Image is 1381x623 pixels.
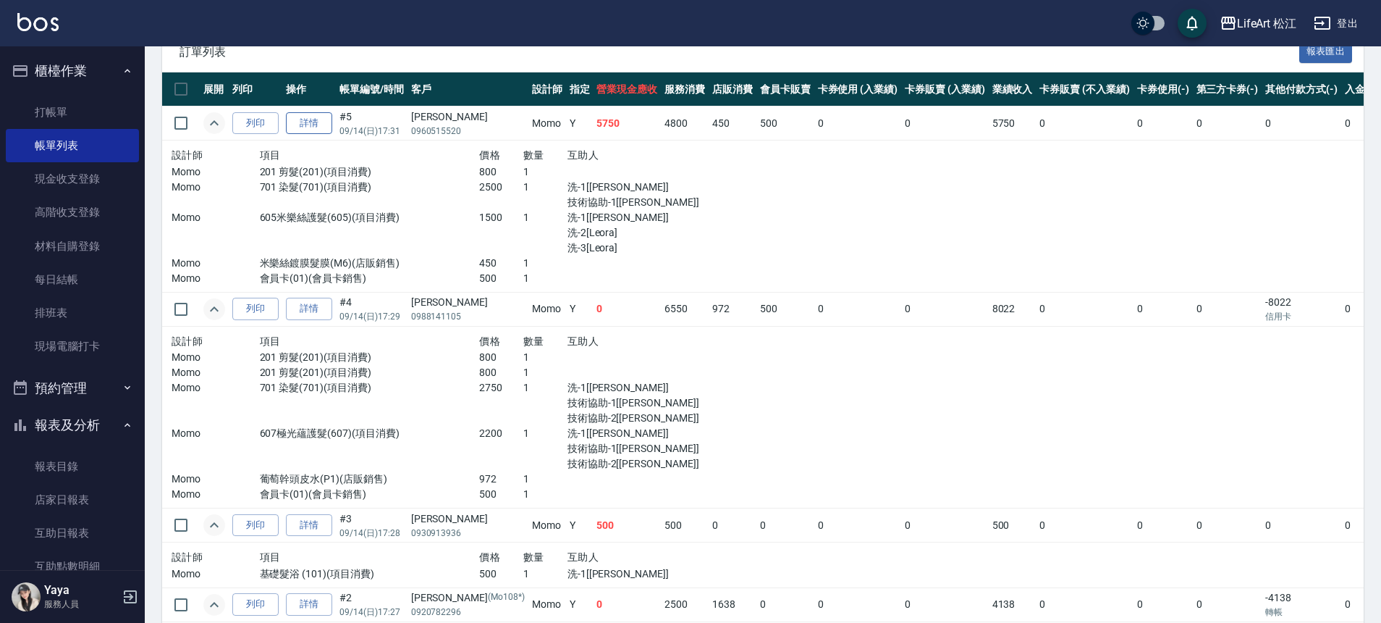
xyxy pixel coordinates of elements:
[479,210,523,225] p: 1500
[6,96,139,129] a: 打帳單
[567,149,599,161] span: 互助人
[203,594,225,616] button: expand row
[593,106,661,141] td: 5750
[407,72,528,106] th: 客戶
[172,350,259,365] p: Momo
[479,426,523,441] p: 2200
[528,106,566,141] td: Momo
[6,52,139,90] button: 櫃檯作業
[172,472,259,487] p: Momo
[1299,44,1353,58] a: 報表匯出
[232,593,279,616] button: 列印
[411,606,525,619] p: 0920782296
[339,125,404,138] p: 09/14 (日) 17:31
[232,514,279,537] button: 列印
[989,72,1036,106] th: 業績收入
[260,566,480,582] p: 基礎髮浴 (101)(項目消費)
[411,109,525,125] div: [PERSON_NAME]
[6,483,139,517] a: 店家日報表
[523,210,567,225] p: 1
[814,509,902,543] td: 0
[1214,9,1303,38] button: LifeArt 松江
[260,380,480,396] p: 701 染髮(701)(項目消費)
[479,180,523,195] p: 2500
[172,149,203,161] span: 設計師
[901,106,989,141] td: 0
[479,472,523,487] p: 972
[756,588,814,622] td: 0
[901,509,989,543] td: 0
[6,196,139,229] a: 高階收支登錄
[756,72,814,106] th: 會員卡販賣
[6,550,139,583] a: 互助點數明細
[488,590,525,606] p: (Mo108*)
[661,292,709,326] td: 6550
[567,210,699,225] p: 洗-1[[PERSON_NAME]]
[260,256,480,271] p: 米樂絲鍍膜髮膜(M6)(店販銷售)
[901,292,989,326] td: 0
[593,509,661,543] td: 500
[260,365,480,380] p: 201 剪髮(201)(項目消費)
[523,487,567,502] p: 1
[1262,106,1341,141] td: 0
[523,335,544,347] span: 數量
[260,472,480,487] p: 葡萄幹頭皮水(P1)(店販銷售)
[479,350,523,365] p: 800
[1262,292,1341,326] td: -8022
[567,411,699,426] p: 技術協助-2[[PERSON_NAME]]
[566,72,594,106] th: 指定
[172,426,259,441] p: Momo
[1193,72,1262,106] th: 第三方卡券(-)
[6,263,139,296] a: 每日結帳
[1299,41,1353,63] button: 報表匯出
[260,180,480,195] p: 701 染髮(701)(項目消費)
[989,106,1036,141] td: 5750
[479,335,500,347] span: 價格
[566,106,594,141] td: Y
[172,335,203,347] span: 設計師
[411,527,525,540] p: 0930913936
[411,310,525,323] p: 0988141105
[6,369,139,407] button: 預約管理
[260,350,480,365] p: 201 剪髮(201)(項目消費)
[661,509,709,543] td: 500
[756,106,814,141] td: 500
[567,551,599,563] span: 互助人
[6,129,139,162] a: 帳單列表
[336,106,407,141] td: #5
[479,149,500,161] span: 價格
[523,350,567,365] p: 1
[814,106,902,141] td: 0
[567,225,699,241] p: 洗-2[Leora]
[260,210,480,225] p: 605米樂絲護髮(605)(項目消費)
[523,365,567,380] p: 1
[479,487,523,502] p: 500
[232,112,279,135] button: 列印
[814,72,902,106] th: 卡券使用 (入業績)
[528,292,566,326] td: Momo
[172,566,259,582] p: Momo
[661,72,709,106] th: 服務消費
[1193,106,1262,141] td: 0
[17,13,59,31] img: Logo
[172,365,259,380] p: Momo
[172,271,259,286] p: Momo
[566,292,594,326] td: Y
[661,588,709,622] td: 2500
[523,271,567,286] p: 1
[260,149,281,161] span: 項目
[1036,72,1133,106] th: 卡券販賣 (不入業績)
[756,509,814,543] td: 0
[479,365,523,380] p: 800
[6,230,139,263] a: 材料自購登錄
[44,598,118,611] p: 服務人員
[567,441,699,456] p: 技術協助-1[[PERSON_NAME]]
[12,582,41,611] img: Person
[172,210,259,225] p: Momo
[1193,588,1262,622] td: 0
[479,380,523,396] p: 2750
[1178,9,1207,38] button: save
[528,588,566,622] td: Momo
[1133,106,1193,141] td: 0
[1036,588,1133,622] td: 0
